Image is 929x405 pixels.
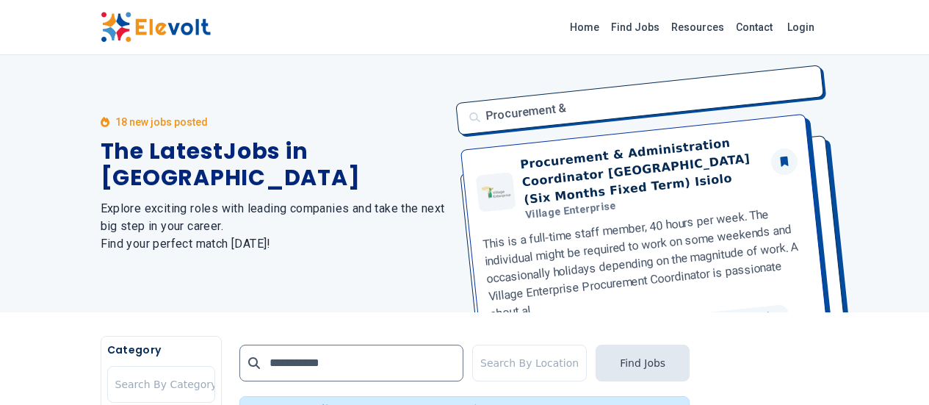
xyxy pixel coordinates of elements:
[101,138,447,191] h1: The Latest Jobs in [GEOGRAPHIC_DATA]
[101,12,211,43] img: Elevolt
[115,115,208,129] p: 18 new jobs posted
[665,15,730,39] a: Resources
[778,12,823,42] a: Login
[107,343,215,357] h5: Category
[730,15,778,39] a: Contact
[596,345,690,381] button: Find Jobs
[101,200,447,253] h2: Explore exciting roles with leading companies and take the next big step in your career. Find you...
[564,15,605,39] a: Home
[605,15,665,39] a: Find Jobs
